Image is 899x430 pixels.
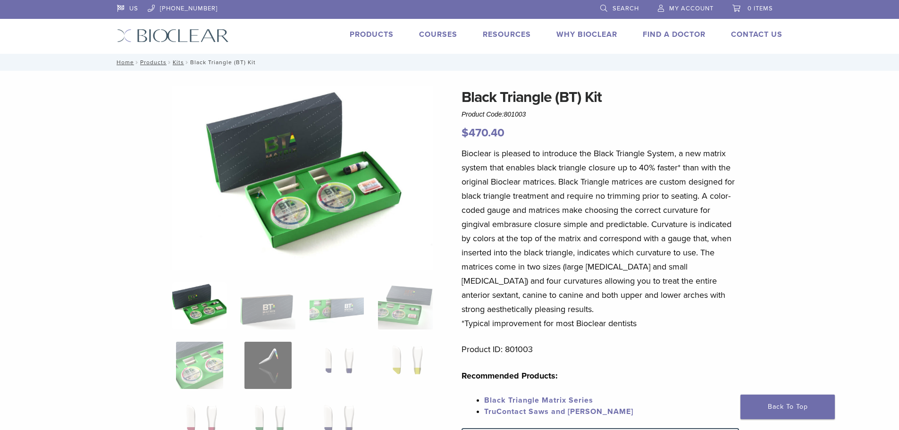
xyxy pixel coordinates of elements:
[731,30,782,39] a: Contact Us
[643,30,706,39] a: Find A Doctor
[462,86,739,109] h1: Black Triangle (BT) Kit
[310,282,364,329] img: Black Triangle (BT) Kit - Image 3
[173,59,184,66] a: Kits
[140,59,167,66] a: Products
[114,59,134,66] a: Home
[117,29,229,42] img: Bioclear
[462,342,739,356] p: Product ID: 801003
[748,5,773,12] span: 0 items
[382,342,429,389] img: Black Triangle (BT) Kit - Image 8
[556,30,617,39] a: Why Bioclear
[350,30,394,39] a: Products
[241,282,295,329] img: Black Triangle (BT) Kit - Image 2
[462,110,526,118] span: Product Code:
[613,5,639,12] span: Search
[419,30,457,39] a: Courses
[484,396,593,405] a: Black Triangle Matrix Series
[484,407,633,416] a: TruContact Saws and [PERSON_NAME]
[110,54,790,71] nav: Black Triangle (BT) Kit
[740,395,835,419] a: Back To Top
[462,146,739,330] p: Bioclear is pleased to introduce the Black Triangle System, a new matrix system that enables blac...
[172,86,433,270] img: Intro Black Triangle Kit-6 - Copy
[462,126,469,140] span: $
[244,342,292,389] img: Black Triangle (BT) Kit - Image 6
[504,110,526,118] span: 801003
[669,5,714,12] span: My Account
[184,60,190,65] span: /
[462,371,558,381] strong: Recommended Products:
[167,60,173,65] span: /
[134,60,140,65] span: /
[462,126,504,140] bdi: 470.40
[313,342,361,389] img: Black Triangle (BT) Kit - Image 7
[378,282,432,329] img: Black Triangle (BT) Kit - Image 4
[172,282,227,329] img: Intro-Black-Triangle-Kit-6-Copy-e1548792917662-324x324.jpg
[176,342,223,389] img: Black Triangle (BT) Kit - Image 5
[483,30,531,39] a: Resources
